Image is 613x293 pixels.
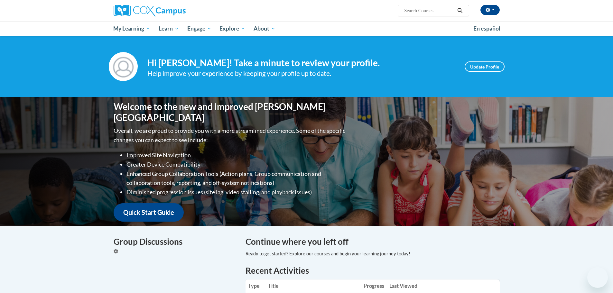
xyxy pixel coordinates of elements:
span: About [254,25,275,32]
h4: Continue where you left off [246,235,500,248]
span: Explore [219,25,245,32]
img: Cox Campus [114,5,186,16]
div: Main menu [104,21,509,36]
li: Enhanced Group Collaboration Tools (Action plans, Group communication and collaboration tools, re... [126,169,347,188]
li: Greater Device Compatibility [126,160,347,169]
a: Update Profile [465,61,505,72]
span: Engage [187,25,211,32]
span: En español [473,25,500,32]
th: Last Viewed [387,279,420,292]
a: Engage [183,21,216,36]
th: Title [265,279,361,292]
iframe: Button to launch messaging window [587,267,608,288]
a: Explore [215,21,249,36]
li: Diminished progression issues (site lag, video stalling, and playback issues) [126,188,347,197]
li: Improved Site Navigation [126,151,347,160]
div: Help improve your experience by keeping your profile up to date. [147,68,455,79]
span: My Learning [113,25,150,32]
a: En español [469,22,505,35]
h4: Hi [PERSON_NAME]! Take a minute to review your profile. [147,58,455,69]
a: About [249,21,280,36]
button: Search [455,7,465,14]
th: Progress [361,279,387,292]
a: Cox Campus [114,5,236,16]
span: Learn [159,25,179,32]
a: My Learning [109,21,155,36]
th: Type [246,279,265,292]
h1: Welcome to the new and improved [PERSON_NAME][GEOGRAPHIC_DATA] [114,101,347,123]
h4: Group Discussions [114,235,236,248]
img: Profile Image [109,52,138,81]
a: Quick Start Guide [114,203,184,222]
a: Learn [154,21,183,36]
button: Account Settings [480,5,500,15]
h1: Recent Activities [246,265,500,276]
input: Search Courses [404,7,455,14]
p: Overall, we are proud to provide you with a more streamlined experience. Some of the specific cha... [114,126,347,145]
